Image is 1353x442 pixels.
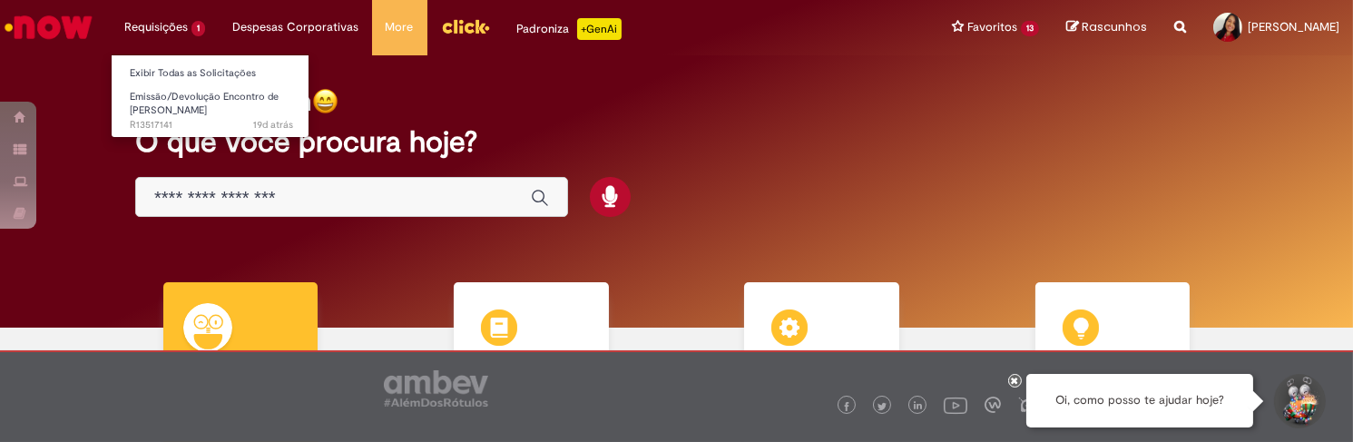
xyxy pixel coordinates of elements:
span: Favoritos [967,18,1017,36]
a: Exibir Todas as Solicitações [112,64,311,83]
span: [PERSON_NAME] [1248,19,1339,34]
img: click_logo_yellow_360x200.png [441,13,490,40]
span: Emissão/Devolução Encontro de [PERSON_NAME] [130,90,279,118]
span: 13 [1021,21,1039,36]
time: 10/09/2025 17:13:14 [253,118,293,132]
img: logo_footer_naosei.png [1018,397,1034,413]
span: Requisições [124,18,188,36]
span: Despesas Corporativas [232,18,358,36]
div: Oi, como posso te ajudar hoje? [1026,374,1253,427]
img: logo_footer_linkedin.png [914,401,923,412]
span: 19d atrás [253,118,293,132]
ul: Requisições [111,54,309,138]
img: logo_footer_workplace.png [985,397,1001,413]
button: Iniciar Conversa de Suporte [1271,374,1326,428]
img: logo_footer_twitter.png [877,402,887,411]
a: Aberto R13517141 : Emissão/Devolução Encontro de Contas Fornecedor [112,87,311,126]
img: happy-face.png [312,88,338,114]
span: R13517141 [130,118,293,133]
img: ServiceNow [2,9,95,45]
p: +GenAi [577,18,622,40]
span: More [386,18,414,36]
h2: O que você procura hoje? [135,126,1218,158]
img: logo_footer_youtube.png [944,393,967,417]
img: logo_footer_ambev_rotulo_gray.png [384,370,488,407]
a: Rascunhos [1066,19,1147,36]
span: Rascunhos [1082,18,1147,35]
div: Padroniza [517,18,622,40]
span: 1 [191,21,205,36]
img: logo_footer_facebook.png [842,402,851,411]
